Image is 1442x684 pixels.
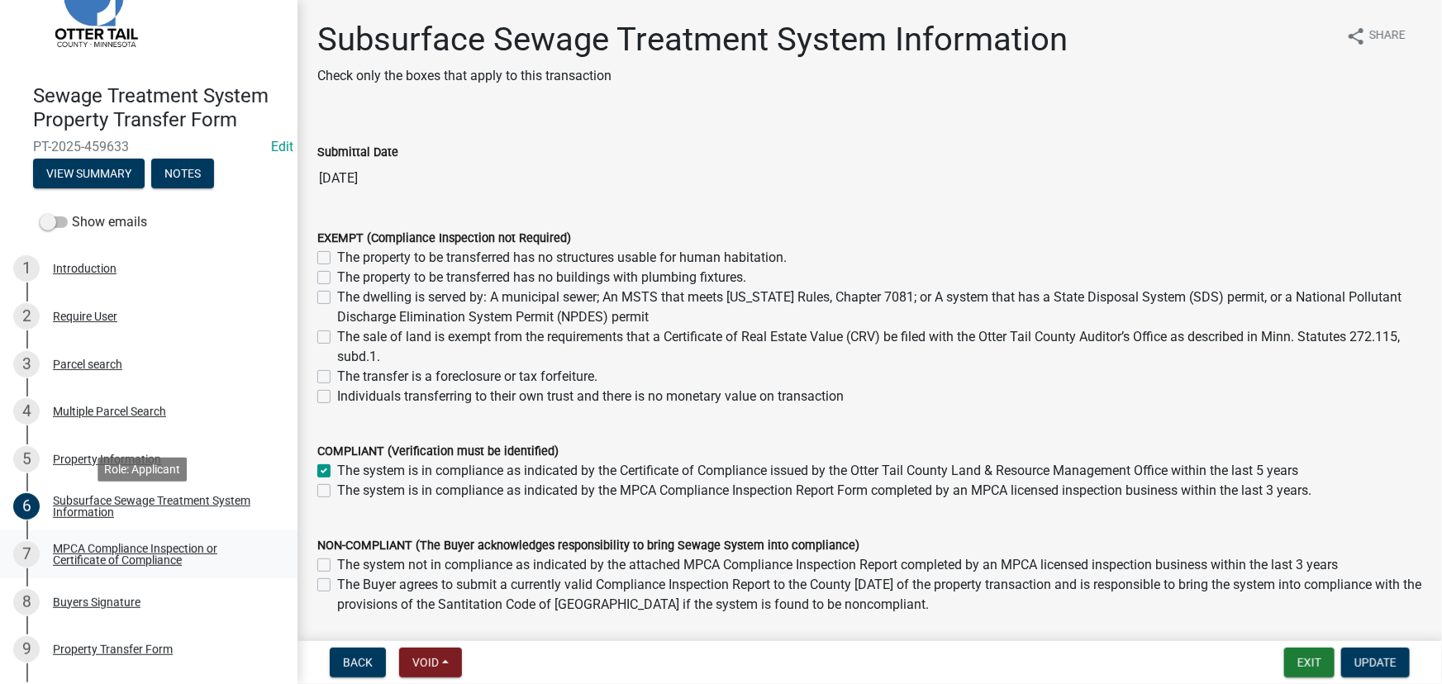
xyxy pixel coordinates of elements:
div: 2 [13,303,40,330]
div: Property Information [53,454,161,465]
div: 1 [13,255,40,282]
i: share [1346,26,1366,46]
button: Back [330,648,386,677]
h1: Subsurface Sewage Treatment System Information [317,20,1068,59]
div: Parcel search [53,359,122,370]
div: Role: Applicant [98,458,187,482]
span: PT-2025-459633 [33,139,264,154]
div: Require User [53,311,117,322]
a: Edit [271,139,293,154]
div: Introduction [53,263,117,274]
p: Check only the boxes that apply to this transaction [317,66,1068,86]
h4: Sewage Treatment System Property Transfer Form [33,84,284,132]
wm-modal-confirm: Summary [33,168,145,181]
div: MPCA Compliance Inspection or Certificate of Compliance [53,543,271,566]
label: The system not in compliance as indicated by the attached MPCA Compliance Inspection Report compl... [337,555,1338,575]
label: Show emails [40,212,147,232]
button: shareShare [1333,20,1419,52]
label: The system is in compliance as indicated by the MPCA Compliance Inspection Report Form completed ... [337,481,1311,501]
div: 4 [13,398,40,425]
div: 9 [13,636,40,663]
label: Individuals transferring to their own trust and there is no monetary value on transaction [337,387,844,406]
label: Submittal Date [317,147,398,159]
label: The property to be transferred has no buildings with plumbing fixtures. [337,268,746,287]
div: 7 [13,541,40,568]
div: Buyers Signature [53,596,140,608]
button: Exit [1284,648,1335,677]
button: View Summary [33,159,145,188]
label: The transfer is a foreclosure or tax forfeiture. [337,367,597,387]
span: Share [1369,26,1406,46]
div: 6 [13,493,40,520]
label: The dwelling is served by: A municipal sewer; An MSTS that meets [US_STATE] Rules, Chapter 7081; ... [337,287,1422,327]
button: Void [399,648,462,677]
div: 3 [13,351,40,378]
label: The system is in compliance as indicated by the Certificate of Compliance issued by the Otter Tai... [337,461,1298,481]
label: The property to be transferred has no structures usable for human habitation. [337,248,787,268]
label: EXEMPT (Compliance Inspection not Required) [317,233,571,245]
div: Subsurface Sewage Treatment System Information [53,495,271,518]
span: Update [1354,656,1397,669]
div: Property Transfer Form [53,644,173,655]
span: Back [343,656,373,669]
label: NON-COMPLIANT (The Buyer acknowledges responsibility to bring Sewage System into compliance) [317,540,859,552]
wm-modal-confirm: Notes [151,168,214,181]
label: The Buyer agrees to submit a currently valid Compliance Inspection Report to the County [DATE] of... [337,575,1422,615]
button: Notes [151,159,214,188]
label: The sale of land is exempt from the requirements that a Certificate of Real Estate Value (CRV) be... [337,327,1422,367]
wm-modal-confirm: Edit Application Number [271,139,293,154]
label: COMPLIANT (Verification must be identified) [317,446,559,458]
div: 8 [13,589,40,615]
button: Update [1341,648,1410,677]
span: Void [412,656,439,669]
div: 5 [13,446,40,473]
div: Multiple Parcel Search [53,406,166,417]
